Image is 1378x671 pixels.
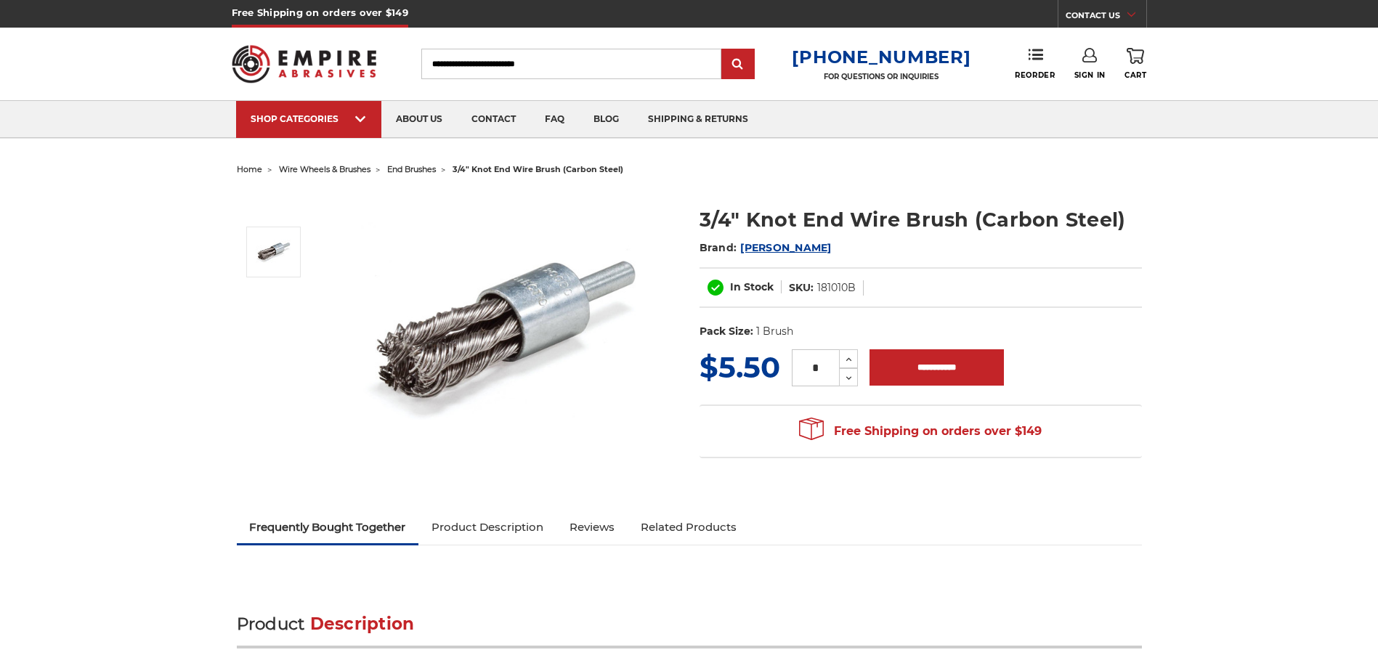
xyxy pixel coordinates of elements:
[1015,48,1055,79] a: Reorder
[724,50,753,79] input: Submit
[1066,7,1146,28] a: CONTACT US
[579,101,633,138] a: blog
[381,101,457,138] a: about us
[232,36,377,92] img: Empire Abrasives
[633,101,763,138] a: shipping & returns
[1015,70,1055,80] span: Reorder
[251,113,367,124] div: SHOP CATEGORIES
[237,511,419,543] a: Frequently Bought Together
[1124,70,1146,80] span: Cart
[700,206,1142,234] h1: 3/4" Knot End Wire Brush (Carbon Steel)
[418,511,556,543] a: Product Description
[740,241,831,254] a: [PERSON_NAME]
[730,280,774,293] span: In Stock
[789,280,814,296] dt: SKU:
[279,164,370,174] a: wire wheels & brushes
[756,324,793,339] dd: 1 Brush
[817,280,856,296] dd: 181010B
[799,417,1042,446] span: Free Shipping on orders over $149
[457,101,530,138] a: contact
[1074,70,1106,80] span: Sign In
[530,101,579,138] a: faq
[387,164,436,174] a: end brushes
[256,234,292,270] img: Twist Knot End Brush
[700,324,753,339] dt: Pack Size:
[792,72,970,81] p: FOR QUESTIONS OR INQUIRIES
[700,349,780,385] span: $5.50
[361,190,652,481] img: Twist Knot End Brush
[310,614,415,634] span: Description
[792,46,970,68] a: [PHONE_NUMBER]
[700,241,737,254] span: Brand:
[628,511,750,543] a: Related Products
[237,164,262,174] a: home
[1124,48,1146,80] a: Cart
[237,614,305,634] span: Product
[453,164,623,174] span: 3/4" knot end wire brush (carbon steel)
[556,511,628,543] a: Reviews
